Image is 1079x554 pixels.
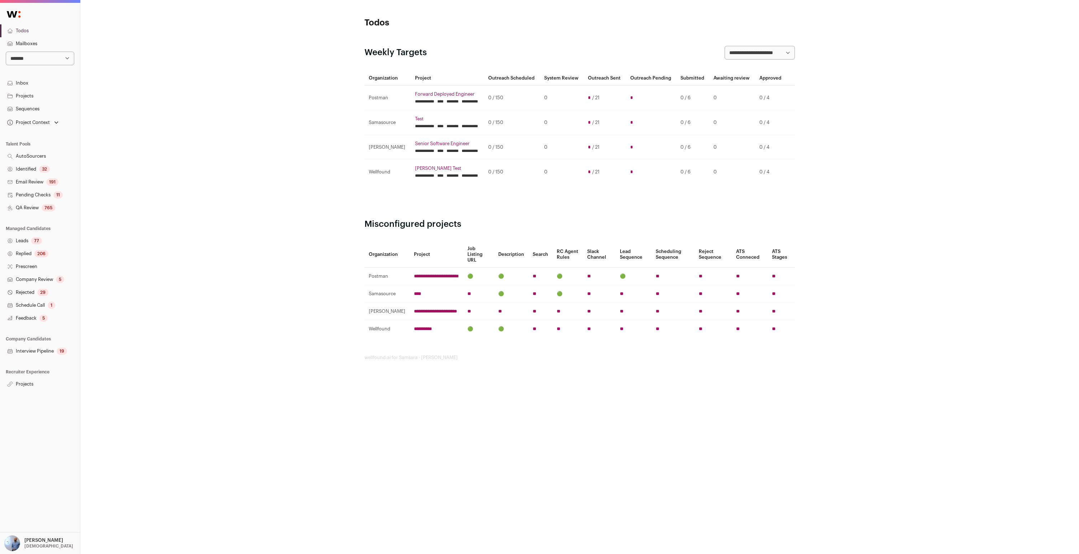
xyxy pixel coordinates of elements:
button: Open dropdown [6,118,60,128]
th: System Review [540,71,584,86]
div: 191 [46,178,58,186]
td: 0 / 150 [484,160,540,185]
td: 0 / 150 [484,110,540,135]
td: 🟢 [494,285,528,303]
td: 0 / 150 [484,86,540,110]
a: Test [415,116,480,122]
th: Submitted [676,71,709,86]
td: 0 [709,110,755,135]
a: [PERSON_NAME] Test [415,166,480,171]
div: 29 [37,289,48,296]
th: Outreach Pending [626,71,677,86]
p: [PERSON_NAME] [24,538,63,543]
div: 765 [42,204,55,211]
td: 0 [709,135,755,160]
th: RC Agent Rules [552,242,583,268]
th: Project [411,71,484,86]
a: Senior Software Engineer [415,141,480,147]
p: [DEMOGRAPHIC_DATA] [24,543,73,549]
td: 0 / 6 [676,110,709,135]
td: Postman [364,268,410,285]
td: 0 [540,110,584,135]
td: 0 [709,160,755,185]
h2: Weekly Targets [364,47,427,58]
td: 🟢 [552,268,583,285]
span: / 21 [592,120,599,125]
div: 19 [57,348,67,355]
td: 0 / 4 [755,135,786,160]
div: 1 [48,302,55,309]
td: Wellfound [364,160,411,185]
td: 0 / 4 [755,110,786,135]
div: Project Context [6,120,50,125]
th: Job Listing URL [463,242,494,268]
td: 0 / 6 [676,135,709,160]
td: 🟢 [494,268,528,285]
th: Search [528,242,552,268]
th: Awaiting review [709,71,755,86]
footer: wellfound:ai for Samsara - [PERSON_NAME] [364,355,795,360]
th: Organization [364,71,411,86]
th: Outreach Sent [584,71,626,86]
div: 206 [34,250,48,257]
td: 0 / 4 [755,160,786,185]
td: Samasource [364,110,411,135]
th: Approved [755,71,786,86]
td: [PERSON_NAME] [364,135,411,160]
th: Lead Sequence [616,242,651,268]
img: 97332-medium_jpg [4,535,20,551]
td: [PERSON_NAME] [364,303,410,320]
th: Project [410,242,463,268]
td: 0 / 6 [676,86,709,110]
span: / 21 [592,95,599,101]
td: 0 [540,135,584,160]
button: Open dropdown [3,535,75,551]
th: Description [494,242,528,268]
td: 0 [540,86,584,110]
div: 5 [39,315,48,322]
span: / 21 [592,144,599,150]
div: 32 [39,166,50,173]
td: 0 [540,160,584,185]
th: Organization [364,242,410,268]
h2: Misconfigured projects [364,219,795,230]
td: 🟢 [552,285,583,303]
td: 0 / 6 [676,160,709,185]
div: 11 [53,191,63,199]
td: 🟢 [463,320,494,338]
td: 🟢 [463,268,494,285]
td: 🟢 [494,320,528,338]
th: Outreach Scheduled [484,71,540,86]
span: / 21 [592,169,599,175]
th: Reject Sequence [694,242,732,268]
td: 🟢 [616,268,651,285]
th: ATS Conneced [732,242,767,268]
h1: Todos [364,17,508,29]
div: 5 [56,276,64,283]
th: ATS Stages [768,242,795,268]
td: Postman [364,86,411,110]
th: Scheduling Sequence [651,242,694,268]
a: Forward Deployed Engineer [415,91,480,97]
td: 0 / 4 [755,86,786,110]
div: 77 [31,237,42,244]
td: 0 / 150 [484,135,540,160]
td: Wellfound [364,320,410,338]
th: Slack Channel [583,242,616,268]
td: Samasource [364,285,410,303]
img: Wellfound [3,7,24,22]
td: 0 [709,86,755,110]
